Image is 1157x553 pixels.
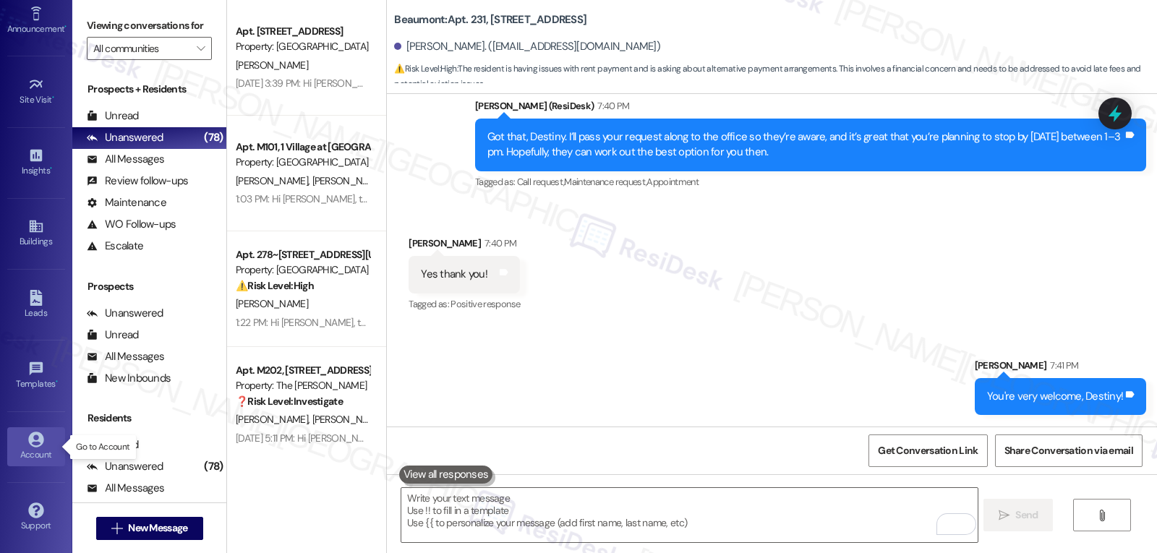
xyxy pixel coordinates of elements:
span: • [52,93,54,103]
input: All communities [93,37,189,60]
a: Support [7,498,65,537]
span: Get Conversation Link [878,443,978,458]
div: Prospects + Residents [72,82,226,97]
div: You're very welcome, Destiny! [987,389,1123,404]
div: Unanswered [87,459,163,474]
div: New Inbounds [87,371,171,386]
span: [PERSON_NAME] [236,59,308,72]
span: Call request , [517,176,565,188]
strong: ❓ Risk Level: Investigate [236,395,343,408]
div: [PERSON_NAME]. ([EMAIL_ADDRESS][DOMAIN_NAME]) [394,39,660,54]
div: All Messages [87,349,164,364]
div: Unanswered [87,130,163,145]
span: • [50,163,52,173]
span: Positive response [451,298,520,310]
div: Unanswered [87,306,163,321]
div: Prospects [72,279,226,294]
button: New Message [96,517,203,540]
div: [PERSON_NAME] (ResiDesk) [475,98,1146,119]
span: Appointment [646,176,699,188]
div: Property: [GEOGRAPHIC_DATA] [236,39,370,54]
i:  [999,510,1009,521]
div: All Messages [87,152,164,167]
a: Leads [7,286,65,325]
div: Residents [72,411,226,426]
div: Property: [GEOGRAPHIC_DATA] [236,262,370,278]
span: [PERSON_NAME] [312,174,385,187]
a: Buildings [7,214,65,253]
span: : The resident is having issues with rent payment and is asking about alternative payment arrange... [394,61,1157,93]
div: WO Follow-ups [87,217,176,232]
span: Send [1015,507,1038,523]
a: Site Visit • [7,72,65,111]
span: • [64,22,67,32]
span: New Message [128,520,187,536]
span: Share Conversation via email [1004,443,1133,458]
button: Share Conversation via email [995,434,1143,467]
span: • [56,377,58,387]
div: Yes thank you! [421,267,487,282]
div: Apt. M202, [STREET_ADDRESS][PERSON_NAME] [236,363,370,378]
i:  [1096,510,1107,521]
span: [PERSON_NAME] [312,413,385,426]
div: Escalate [87,239,143,254]
div: Unread [87,108,139,124]
a: Templates • [7,356,65,395]
span: [PERSON_NAME] [236,297,308,310]
div: 7:40 PM [481,236,516,251]
button: Send [983,499,1054,531]
div: (78) [200,455,226,478]
i:  [111,523,122,534]
div: [PERSON_NAME] [409,236,520,256]
strong: ⚠️ Risk Level: High [394,63,456,74]
i:  [197,43,205,54]
strong: ⚠️ Risk Level: High [236,279,314,292]
div: Review follow-ups [87,173,188,189]
textarea: To enrich screen reader interactions, please activate Accessibility in Grammarly extension settings [401,488,977,542]
p: Go to Account [76,441,129,453]
div: Maintenance [87,195,166,210]
span: [PERSON_NAME] [236,174,312,187]
div: Apt. 278~[STREET_ADDRESS][US_STATE] [236,247,370,262]
div: Apt. M101, 1 Village at [GEOGRAPHIC_DATA] [236,140,370,155]
div: 7:41 PM [1046,358,1078,373]
div: Got that, Destiny. I’ll pass your request along to the office so they’re aware, and it’s great th... [487,129,1123,160]
div: Property: The [PERSON_NAME] [236,378,370,393]
a: Account [7,427,65,466]
div: Unread [87,437,139,453]
div: All Messages [87,481,164,496]
div: (78) [200,127,226,149]
div: 7:40 PM [594,98,629,113]
div: Property: [GEOGRAPHIC_DATA] [236,155,370,170]
div: Unread [87,327,139,343]
span: Maintenance request , [564,176,646,188]
div: Tagged as: [475,171,1146,192]
div: Apt. [STREET_ADDRESS] [236,24,370,39]
div: [PERSON_NAME] [975,358,1146,378]
a: Insights • [7,143,65,182]
div: Tagged as: [409,293,520,314]
button: Get Conversation Link [868,434,987,467]
span: [PERSON_NAME] [236,413,312,426]
b: Beaumont: Apt. 231, [STREET_ADDRESS] [394,12,586,27]
label: Viewing conversations for [87,14,212,37]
